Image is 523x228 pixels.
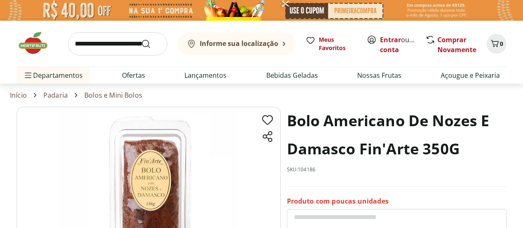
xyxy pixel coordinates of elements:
a: Comprar Novamente [437,35,476,54]
a: Bebidas Geladas [266,70,318,80]
a: Início [10,91,27,99]
a: Padaria [43,91,68,99]
p: Produto com poucas unidades [287,197,389,206]
input: search [68,32,167,55]
button: Submit Search [141,39,161,49]
h1: Bolo Americano De Nozes E Damasco Fin'Arte 350G [287,107,506,163]
a: Meus Favoritos [306,36,357,52]
a: Bolos e Mini Bolos [84,91,142,99]
span: Meus Favoritos [319,36,357,52]
p: SKU: 104186 [287,166,316,173]
img: Hortifruti [17,31,58,55]
span: 0 [500,40,503,48]
button: Carrinho [487,34,506,54]
a: Lançamentos [184,70,227,80]
a: Ofertas [122,70,145,80]
button: Menu [23,65,33,85]
a: Nossas Frutas [357,70,401,80]
a: Criar conta [380,35,425,54]
b: Informe sua localização [200,39,278,48]
span: ou [380,35,417,55]
button: Informe sua localização [177,32,296,55]
span: Departamentos [23,65,83,85]
a: Açougue e Peixaria [441,70,500,80]
a: Entrar [380,35,401,44]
